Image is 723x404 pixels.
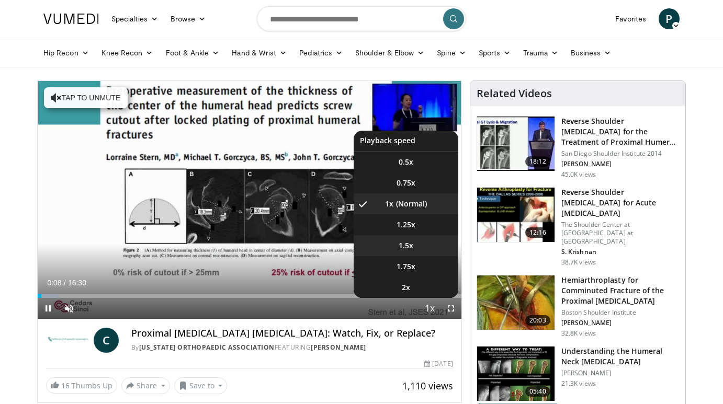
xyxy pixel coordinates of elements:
[95,42,160,63] a: Knee Recon
[477,275,555,330] img: 10442_3.png.150x105_q85_crop-smart_upscale.jpg
[46,377,117,394] a: 16 Thumbs Up
[561,187,679,218] h3: Reverse Shoulder [MEDICAL_DATA] for Acute [MEDICAL_DATA]
[121,377,170,394] button: Share
[257,6,466,31] input: Search topics, interventions
[477,87,552,100] h4: Related Videos
[68,279,86,287] span: 16:30
[477,187,679,267] a: 12:16 Reverse Shoulder [MEDICAL_DATA] for Acute [MEDICAL_DATA] The Shoulder Center at [GEOGRAPHIC...
[561,379,596,388] p: 21.3K views
[477,347,555,401] img: 458b1cc2-2c1d-4c47-a93d-754fd06d380f.150x105_q85_crop-smart_upscale.jpg
[561,346,679,367] h3: Understanding the Humeral Neck [MEDICAL_DATA]
[561,258,596,267] p: 38.7K views
[164,8,212,29] a: Browse
[440,298,461,319] button: Fullscreen
[561,308,679,317] p: Boston Shoulder Institute
[44,87,128,108] button: Tap to unmute
[420,298,440,319] button: Playback Rate
[431,42,472,63] a: Spine
[174,377,228,394] button: Save to
[561,275,679,306] h3: Hemiarthroplasty for Comminuted Fracture of the Proximal [MEDICAL_DATA]
[561,248,679,256] p: S. Krishnan
[477,275,679,338] a: 20:03 Hemiarthroplasty for Comminuted Fracture of the Proximal [MEDICAL_DATA] Boston Shoulder Ins...
[37,42,95,63] a: Hip Recon
[46,328,89,353] img: California Orthopaedic Association
[131,343,453,352] div: By FEATURING
[424,359,453,368] div: [DATE]
[472,42,517,63] a: Sports
[397,178,415,188] span: 0.75x
[561,369,679,377] p: [PERSON_NAME]
[561,116,679,147] h3: Reverse Shoulder [MEDICAL_DATA] for the Treatment of Proximal Humeral …
[477,188,555,242] img: butch_reverse_arthroplasty_3.png.150x105_q85_crop-smart_upscale.jpg
[561,319,679,327] p: [PERSON_NAME]
[43,14,99,24] img: VuMedi Logo
[397,220,415,230] span: 1.25x
[139,343,275,352] a: [US_STATE] Orthopaedic Association
[659,8,680,29] a: P
[397,261,415,272] span: 1.75x
[525,315,550,326] span: 20:03
[561,149,679,158] p: San Diego Shoulder Institute 2014
[105,8,164,29] a: Specialties
[131,328,453,339] h4: Proximal [MEDICAL_DATA] [MEDICAL_DATA]: Watch, Fix, or Replace?
[38,294,461,298] div: Progress Bar
[525,156,550,167] span: 18:12
[561,160,679,168] p: [PERSON_NAME]
[385,199,393,209] span: 1x
[64,279,66,287] span: /
[561,329,596,338] p: 32.8K views
[59,298,80,319] button: Unmute
[402,282,410,293] span: 2x
[561,221,679,246] p: The Shoulder Center at [GEOGRAPHIC_DATA] at [GEOGRAPHIC_DATA]
[477,116,679,179] a: 18:12 Reverse Shoulder [MEDICAL_DATA] for the Treatment of Proximal Humeral … San Diego Shoulder ...
[311,343,366,352] a: [PERSON_NAME]
[399,157,413,167] span: 0.5x
[94,328,119,353] a: C
[293,42,349,63] a: Pediatrics
[38,81,461,319] video-js: Video Player
[61,380,70,390] span: 16
[225,42,293,63] a: Hand & Wrist
[609,8,652,29] a: Favorites
[349,42,431,63] a: Shoulder & Elbow
[402,379,453,392] span: 1,110 views
[160,42,226,63] a: Foot & Ankle
[47,279,61,287] span: 0:08
[399,240,413,251] span: 1.5x
[477,117,555,171] img: Q2xRg7exoPLTwO8X4xMDoxOjA4MTsiGN.150x105_q85_crop-smart_upscale.jpg
[564,42,618,63] a: Business
[525,227,550,238] span: 12:16
[525,386,550,397] span: 05:40
[517,42,564,63] a: Trauma
[561,170,596,179] p: 45.0K views
[38,298,59,319] button: Pause
[477,346,679,401] a: 05:40 Understanding the Humeral Neck [MEDICAL_DATA] [PERSON_NAME] 21.3K views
